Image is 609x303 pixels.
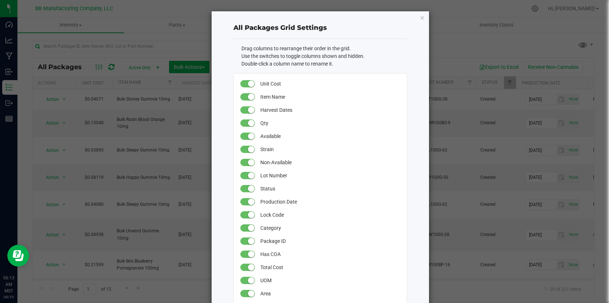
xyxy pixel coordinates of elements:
[241,52,408,60] li: Use the switches to toggle columns shown and hidden.
[260,221,400,235] span: Category
[233,23,407,33] div: All Packages Grid Settings
[260,117,400,130] span: Qty
[241,45,408,52] li: Drag columns to rearrange their order in the grid.
[241,60,408,68] li: Double-click a column name to rename it.
[260,248,400,261] span: Has COA
[260,156,400,169] span: Non-Available
[260,90,400,103] span: Item Name
[7,245,29,267] iframe: Resource center
[260,195,400,208] span: Production Date
[260,287,400,300] span: Area
[260,130,400,143] span: Available
[260,143,400,156] span: Strain
[260,208,400,221] span: Lock Code
[260,261,400,274] span: Total Cost
[260,169,400,182] span: Lot Number
[260,182,400,195] span: Status
[260,274,400,287] span: UOM
[260,77,400,90] span: Unit Cost
[260,103,400,117] span: Harvest Dates
[260,235,400,248] span: Package ID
